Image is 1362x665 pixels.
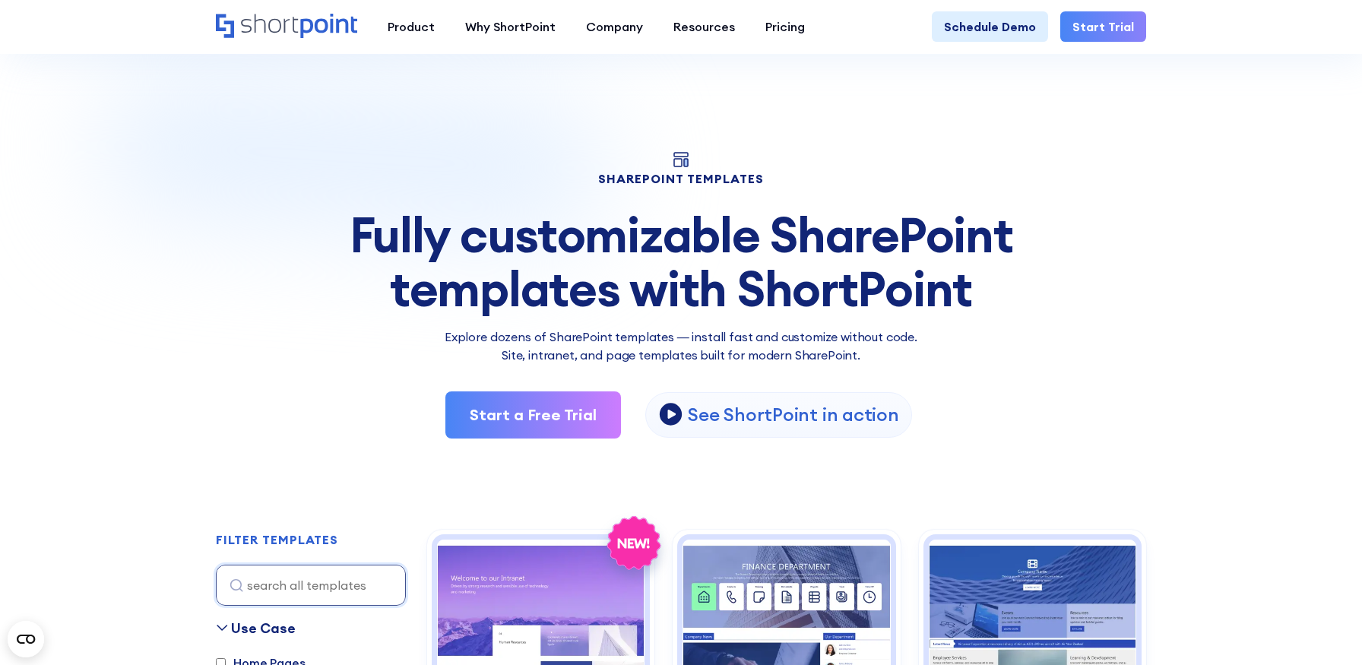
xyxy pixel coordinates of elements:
[658,11,750,42] a: Resources
[765,17,805,36] div: Pricing
[216,328,1146,364] p: Explore dozens of SharePoint templates — install fast and customize without code. Site, intranet,...
[645,392,911,438] a: open lightbox
[216,208,1146,315] div: Fully customizable SharePoint templates with ShortPoint
[450,11,571,42] a: Why ShortPoint
[216,565,406,606] input: search all templates
[688,403,898,426] p: See ShortPoint in action
[216,14,357,40] a: Home
[388,17,435,36] div: Product
[372,11,450,42] a: Product
[216,534,338,547] h2: FILTER TEMPLATES
[932,11,1048,42] a: Schedule Demo
[216,173,1146,184] h1: SHAREPOINT TEMPLATES
[231,618,296,638] div: Use Case
[1060,11,1146,42] a: Start Trial
[673,17,735,36] div: Resources
[571,11,658,42] a: Company
[445,391,621,439] a: Start a Free Trial
[465,17,556,36] div: Why ShortPoint
[8,621,44,657] button: Open CMP widget
[1286,592,1362,665] iframe: Chat Widget
[586,17,643,36] div: Company
[750,11,820,42] a: Pricing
